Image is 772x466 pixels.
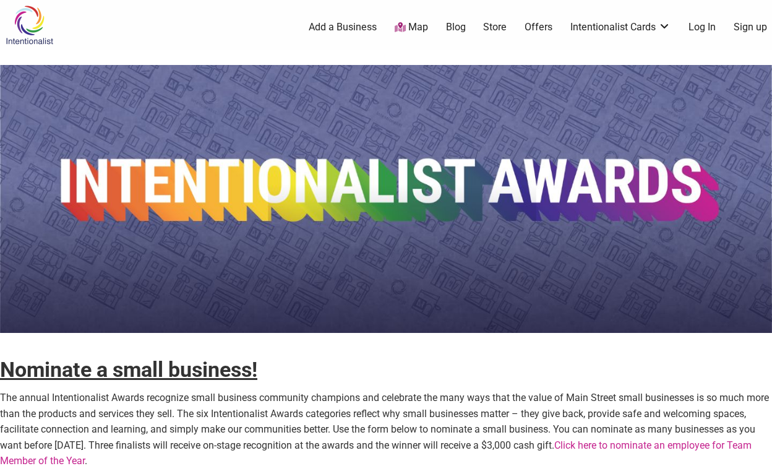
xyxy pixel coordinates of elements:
a: Offers [525,20,552,34]
a: Sign up [734,20,767,34]
a: Add a Business [309,20,377,34]
a: Store [483,20,507,34]
a: Log In [688,20,716,34]
a: Map [395,20,428,35]
a: Intentionalist Cards [570,20,671,34]
a: Blog [446,20,466,34]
